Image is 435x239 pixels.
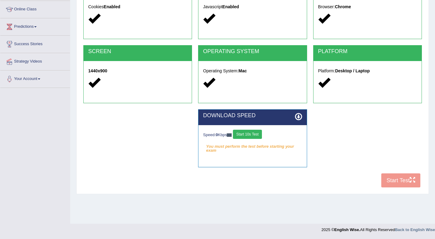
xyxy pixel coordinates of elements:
[203,5,302,9] h5: Javascript
[335,4,351,9] strong: Chrome
[88,5,187,9] h5: Cookies
[321,224,435,233] div: 2025 © All Rights Reserved
[233,130,262,139] button: Start 10s Test
[318,69,417,73] h5: Platform:
[104,4,120,9] strong: Enabled
[238,68,247,73] strong: Mac
[88,68,107,73] strong: 1440x900
[203,142,302,151] em: You must perform the test before starting your exam
[216,132,218,137] strong: 0
[318,5,417,9] h5: Browser:
[335,68,370,73] strong: Desktop / Laptop
[318,49,417,55] h2: PLATFORM
[0,18,70,34] a: Predictions
[88,49,187,55] h2: SCREEN
[203,130,302,140] div: Speed: Kbps
[0,71,70,86] a: Your Account
[0,53,70,68] a: Strategy Videos
[395,227,435,232] a: Back to English Wise
[203,69,302,73] h5: Operating System:
[0,1,70,16] a: Online Class
[227,133,232,137] img: ajax-loader-fb-connection.gif
[203,113,302,119] h2: DOWNLOAD SPEED
[0,36,70,51] a: Success Stories
[334,227,360,232] strong: English Wise.
[222,4,239,9] strong: Enabled
[203,49,302,55] h2: OPERATING SYSTEM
